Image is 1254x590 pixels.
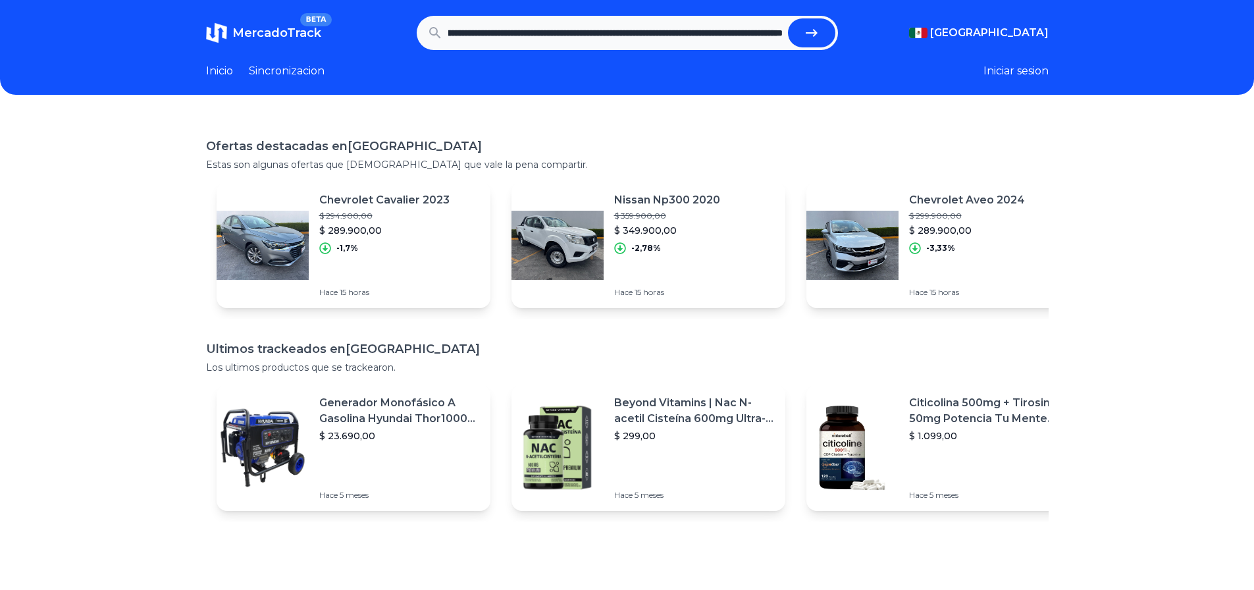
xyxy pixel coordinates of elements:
p: $ 289.900,00 [319,224,450,237]
img: Featured image [806,402,899,494]
p: -2,78% [631,243,661,254]
p: $ 359.900,00 [614,211,720,221]
p: Hace 15 horas [614,287,720,298]
img: Featured image [806,199,899,291]
p: Chevrolet Cavalier 2023 [319,192,450,208]
p: $ 299.900,00 [909,211,1025,221]
button: Iniciar sesion [983,63,1049,79]
p: Hace 15 horas [909,287,1025,298]
p: $ 23.690,00 [319,429,480,443]
p: Chevrolet Aveo 2024 [909,192,1025,208]
a: MercadoTrackBETA [206,22,321,43]
p: $ 299,00 [614,429,775,443]
p: Hace 15 horas [319,287,450,298]
p: $ 294.900,00 [319,211,450,221]
p: Beyond Vitamins | Nac N-acetil Cisteína 600mg Ultra-premium Con Inulina De Agave (prebiótico Natu... [614,395,775,427]
p: Los ultimos productos que se trackearon. [206,361,1049,374]
span: MercadoTrack [232,26,321,40]
img: Featured image [511,199,604,291]
span: BETA [300,13,331,26]
p: Generador Monofásico A Gasolina Hyundai Thor10000 P 11.5 Kw [319,395,480,427]
img: Featured image [511,402,604,494]
img: Mexico [909,28,927,38]
p: Hace 5 meses [319,490,480,500]
p: $ 289.900,00 [909,224,1025,237]
button: [GEOGRAPHIC_DATA] [909,25,1049,41]
a: Featured imageGenerador Monofásico A Gasolina Hyundai Thor10000 P 11.5 Kw$ 23.690,00Hace 5 meses [217,385,490,511]
p: Estas son algunas ofertas que [DEMOGRAPHIC_DATA] que vale la pena compartir. [206,158,1049,171]
p: $ 349.900,00 [614,224,720,237]
p: -1,7% [336,243,358,254]
a: Featured imageNissan Np300 2020$ 359.900,00$ 349.900,00-2,78%Hace 15 horas [511,182,785,308]
img: Featured image [217,199,309,291]
a: Sincronizacion [249,63,325,79]
p: Nissan Np300 2020 [614,192,720,208]
h1: Ofertas destacadas en [GEOGRAPHIC_DATA] [206,137,1049,155]
a: Featured imageBeyond Vitamins | Nac N-acetil Cisteína 600mg Ultra-premium Con Inulina De Agave (p... [511,385,785,511]
a: Featured imageCiticolina 500mg + Tirosina 50mg Potencia Tu Mente (120caps) Sabor Sin Sabor$ 1.099... [806,385,1080,511]
p: $ 1.099,00 [909,429,1070,443]
a: Featured imageChevrolet Cavalier 2023$ 294.900,00$ 289.900,00-1,7%Hace 15 horas [217,182,490,308]
span: [GEOGRAPHIC_DATA] [930,25,1049,41]
p: Hace 5 meses [614,490,775,500]
img: MercadoTrack [206,22,227,43]
a: Featured imageChevrolet Aveo 2024$ 299.900,00$ 289.900,00-3,33%Hace 15 horas [806,182,1080,308]
h1: Ultimos trackeados en [GEOGRAPHIC_DATA] [206,340,1049,358]
p: Citicolina 500mg + Tirosina 50mg Potencia Tu Mente (120caps) Sabor Sin Sabor [909,395,1070,427]
p: Hace 5 meses [909,490,1070,500]
img: Featured image [217,402,309,494]
a: Inicio [206,63,233,79]
p: -3,33% [926,243,955,254]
